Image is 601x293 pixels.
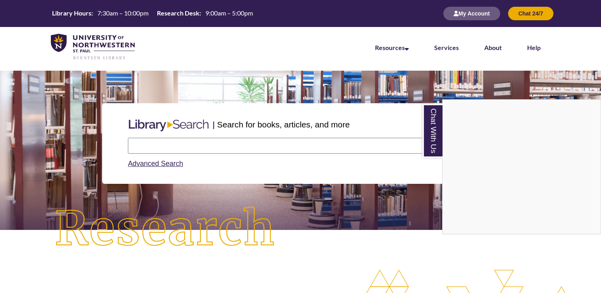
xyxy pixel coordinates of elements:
[434,44,459,51] a: Services
[422,104,443,158] a: Chat With Us
[442,99,601,234] div: Chat With Us
[443,100,601,234] iframe: Chat Widget
[375,44,409,51] a: Resources
[527,44,541,51] a: Help
[51,34,135,60] img: UNWSP Library Logo
[484,44,502,51] a: About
